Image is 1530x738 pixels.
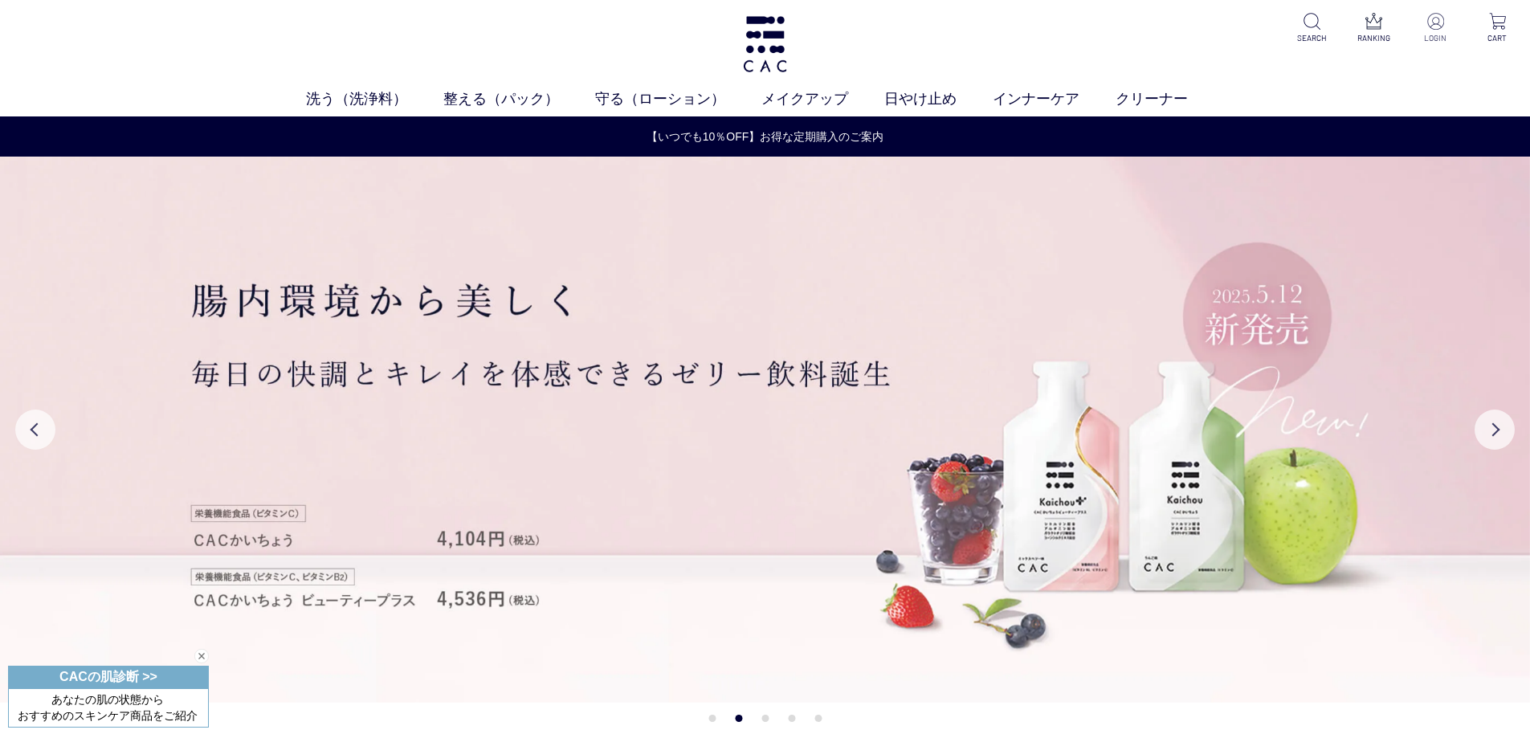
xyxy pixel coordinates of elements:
a: RANKING [1354,13,1393,44]
p: SEARCH [1292,32,1332,44]
a: SEARCH [1292,13,1332,44]
a: 洗う（洗浄料） [306,88,443,110]
a: クリーナー [1116,88,1224,110]
button: 4 of 5 [788,715,795,722]
a: 守る（ローション） [595,88,761,110]
a: CART [1478,13,1517,44]
p: CART [1478,32,1517,44]
p: LOGIN [1416,32,1455,44]
button: 3 of 5 [761,715,769,722]
button: Next [1475,410,1515,450]
a: 【いつでも10％OFF】お得な定期購入のご案内 [1,128,1529,145]
img: logo [741,16,789,72]
a: メイクアップ [761,88,884,110]
a: LOGIN [1416,13,1455,44]
button: Previous [15,410,55,450]
a: 日やけ止め [884,88,993,110]
button: 2 of 5 [735,715,742,722]
button: 5 of 5 [814,715,822,722]
a: インナーケア [993,88,1116,110]
a: 整える（パック） [443,88,595,110]
p: RANKING [1354,32,1393,44]
button: 1 of 5 [708,715,716,722]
